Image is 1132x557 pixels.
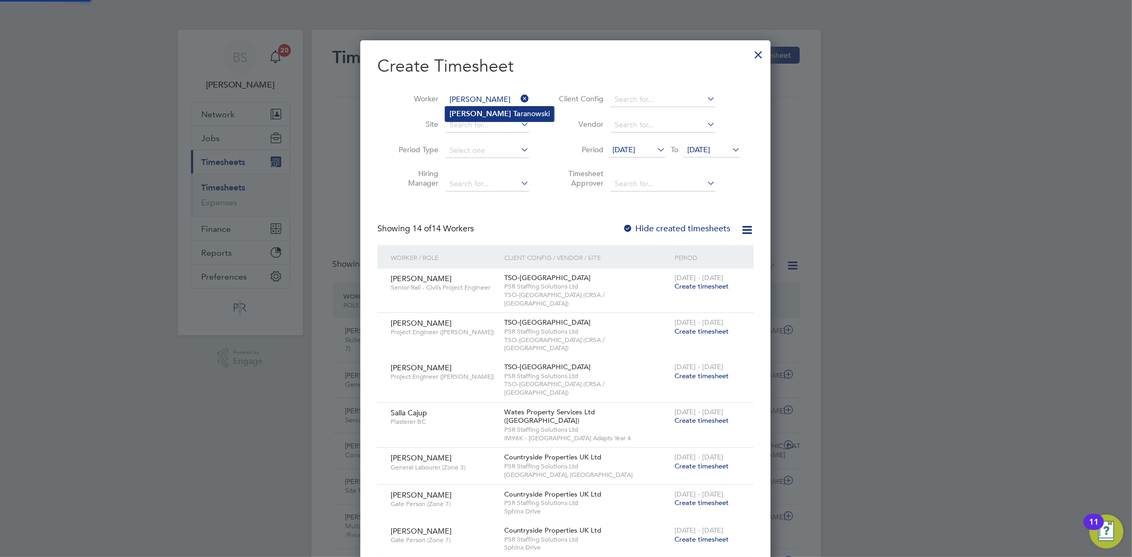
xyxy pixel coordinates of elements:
span: [PERSON_NAME] [391,490,452,500]
span: TSO-[GEOGRAPHIC_DATA] [504,362,591,371]
span: Salla Cajup [391,408,427,417]
span: Countryside Properties UK Ltd [504,452,601,462]
div: Client Config / Vendor / Site [502,245,672,269]
span: 14 of [412,223,431,234]
span: [PERSON_NAME] [391,318,452,328]
span: Create timesheet [675,282,729,291]
span: [PERSON_NAME] [391,274,452,283]
span: Project Engineer ([PERSON_NAME]) [391,372,496,381]
span: Countryside Properties UK Ltd [504,490,601,499]
span: To [668,143,681,156]
span: IM98K - [GEOGRAPHIC_DATA] Adapts Year 4 [504,434,669,442]
span: [DATE] - [DATE] [675,490,723,499]
div: Period [672,245,743,269]
span: Create timesheet [675,327,729,336]
span: Gate Person (Zone 7) [391,500,496,508]
input: Search for... [611,118,715,133]
span: [PERSON_NAME] [391,453,452,463]
div: 11 [1089,522,1099,536]
span: Wates Property Services Ltd ([GEOGRAPHIC_DATA]) [504,407,595,425]
span: [DATE] - [DATE] [675,526,723,535]
span: TSO-[GEOGRAPHIC_DATA] [504,273,591,282]
span: [DATE] [612,145,635,154]
div: Showing [377,223,476,234]
input: Search for... [446,92,529,107]
span: PSR Staffing Solutions Ltd [504,499,669,507]
label: Client Config [556,94,603,103]
span: General Labourer (Zone 3) [391,463,496,472]
span: [DATE] - [DATE] [675,362,723,371]
span: Create timesheet [675,371,729,380]
h2: Create Timesheet [377,55,754,77]
span: 14 Workers [412,223,474,234]
label: Period [556,145,603,154]
span: Countryside Properties UK Ltd [504,526,601,535]
label: Hiring Manager [391,169,438,188]
div: Worker / Role [388,245,502,269]
span: Create timesheet [675,535,729,544]
span: TSO-[GEOGRAPHIC_DATA] (CRSA / [GEOGRAPHIC_DATA]) [504,380,669,396]
span: Project Engineer ([PERSON_NAME]) [391,328,496,336]
input: Search for... [611,177,715,192]
label: Timesheet Approver [556,169,603,188]
span: [PERSON_NAME] [391,526,452,536]
span: Sphinx Drive [504,507,669,516]
span: [GEOGRAPHIC_DATA], [GEOGRAPHIC_DATA] [504,471,669,479]
span: TSO-[GEOGRAPHIC_DATA] (CRSA / [GEOGRAPHIC_DATA]) [504,291,669,307]
label: Hide created timesheets [623,223,730,234]
span: PSR Staffing Solutions Ltd [504,372,669,380]
label: Worker [391,94,438,103]
button: Open Resource Center, 11 new notifications [1090,515,1124,549]
span: PSR Staffing Solutions Ltd [504,282,669,291]
span: [DATE] - [DATE] [675,273,723,282]
span: Create timesheet [675,416,729,425]
input: Search for... [446,118,529,133]
span: [PERSON_NAME] [391,363,452,372]
label: Period Type [391,145,438,154]
span: TSO-[GEOGRAPHIC_DATA] [504,318,591,327]
span: [DATE] [687,145,710,154]
span: TSO-[GEOGRAPHIC_DATA] (CRSA / [GEOGRAPHIC_DATA]) [504,336,669,352]
input: Search for... [611,92,715,107]
span: Plasterer BC [391,417,496,426]
span: PSR Staffing Solutions Ltd [504,462,669,471]
input: Select one [446,143,529,158]
span: [DATE] - [DATE] [675,407,723,416]
span: Create timesheet [675,462,729,471]
b: [PERSON_NAME] [450,109,511,118]
span: Create timesheet [675,498,729,507]
input: Search for... [446,177,529,192]
span: PSR Staffing Solutions Ltd [504,327,669,336]
label: Site [391,119,438,129]
span: [DATE] - [DATE] [675,318,723,327]
li: ranowski [445,107,554,121]
label: Vendor [556,119,603,129]
span: Gate Person (Zone 7) [391,536,496,544]
span: [DATE] - [DATE] [675,452,723,462]
b: Ta [513,109,521,118]
span: Sphinx Drive [504,543,669,552]
span: Senior Rail - Civils Project Engineer [391,283,496,292]
span: PSR Staffing Solutions Ltd [504,425,669,434]
span: PSR Staffing Solutions Ltd [504,535,669,544]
